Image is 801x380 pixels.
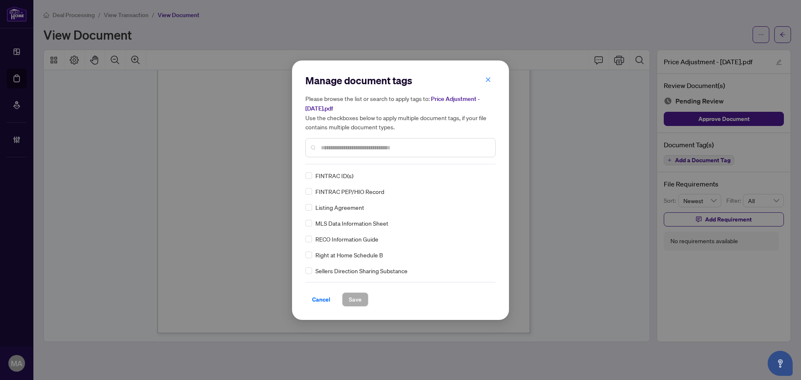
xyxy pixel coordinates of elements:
button: Open asap [768,351,793,376]
span: FINTRAC PEP/HIO Record [315,187,384,196]
span: MLS Data Information Sheet [315,219,388,228]
span: Right at Home Schedule B [315,250,383,259]
span: Listing Agreement [315,203,364,212]
h2: Manage document tags [305,74,496,87]
span: Sellers Direction Sharing Substance [315,266,408,275]
span: RECO Information Guide [315,234,378,244]
span: Cancel [312,293,330,306]
h5: Please browse the list or search to apply tags to: Use the checkboxes below to apply multiple doc... [305,94,496,131]
span: Price Adjustment - [DATE].pdf [305,95,480,112]
button: Save [342,292,368,307]
span: FINTRAC ID(s) [315,171,353,180]
button: Cancel [305,292,337,307]
span: close [485,77,491,83]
